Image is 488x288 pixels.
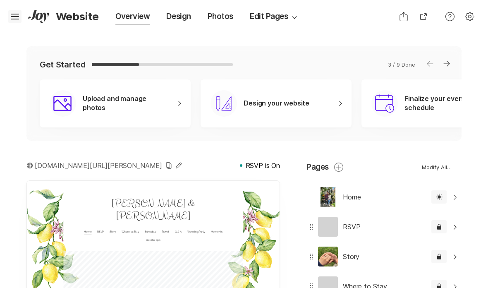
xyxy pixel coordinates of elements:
a: Get the app [281,133,315,147]
a: Q & A [349,114,365,129]
a: Home [135,114,153,129]
p: [PERSON_NAME] & [PERSON_NAME] [149,40,447,98]
a: RSVP [166,114,182,129]
a: Schedule [277,114,305,129]
a: Story [195,114,210,129]
p: Story [343,252,359,262]
a: Travel [318,114,335,129]
a: Wedding Party [378,114,420,129]
a: Where to Stay [223,114,264,129]
div: Photos [208,11,233,22]
p: RSVP is On [246,161,280,170]
p: Website [56,10,99,23]
p: Home [343,192,361,202]
div: Edit Pages [250,11,299,22]
p: Upload and manage photos [83,94,170,113]
p: Pages [306,161,329,173]
p: Modify All… [422,163,452,171]
p: 3 / 9 Done [388,61,415,68]
a: RSVP is On [240,161,280,170]
div: Overview [115,11,150,22]
p: [DOMAIN_NAME][URL][PERSON_NAME] [35,161,162,170]
div: Design [166,11,191,22]
p: Design your website [244,99,309,108]
p: Get Started [40,60,85,70]
p: RSVP [343,222,360,232]
a: Moments [433,114,461,129]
